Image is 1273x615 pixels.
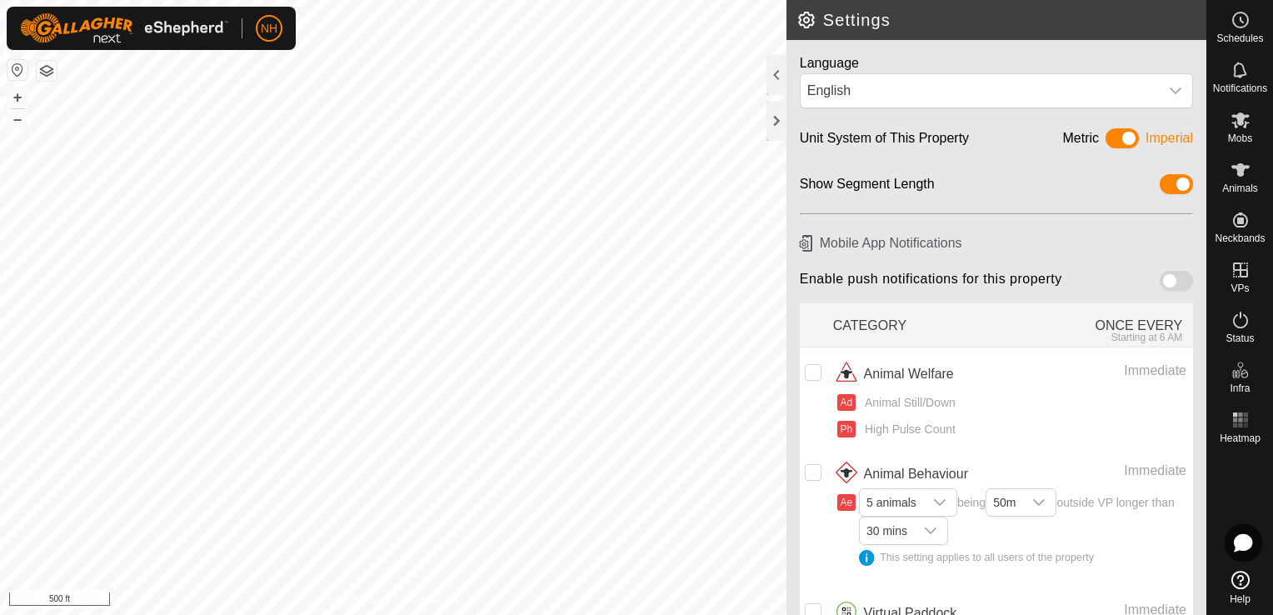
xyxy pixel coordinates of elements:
[833,307,1013,343] div: CATEGORY
[800,271,1062,297] span: Enable push notifications for this property
[833,461,860,487] img: animal behaviour icon
[923,489,956,516] div: dropdown trigger
[837,494,856,511] button: Ae
[7,87,27,107] button: +
[864,364,954,384] span: Animal Welfare
[860,517,914,544] span: 30 mins
[1213,83,1267,93] span: Notifications
[261,20,277,37] span: NH
[1230,594,1251,604] span: Help
[796,10,1206,30] h2: Settings
[864,464,968,484] span: Animal Behaviour
[1231,283,1249,293] span: VPs
[1022,489,1056,516] div: dropdown trigger
[801,74,1159,107] span: English
[7,60,27,80] button: Reset Map
[1013,307,1193,343] div: ONCE EVERY
[859,550,1186,566] div: This setting applies to all users of the property
[859,496,1186,566] span: being outside VP longer than
[37,61,57,81] button: Map Layers
[1207,564,1273,611] a: Help
[859,421,956,438] span: High Pulse Count
[1146,128,1193,154] div: Imperial
[1216,33,1263,43] span: Schedules
[1226,333,1254,343] span: Status
[914,517,947,544] div: dropdown trigger
[800,128,969,154] div: Unit System of This Property
[1215,233,1265,243] span: Neckbands
[986,489,1022,516] span: 50m
[837,394,856,411] button: Ad
[1228,133,1252,143] span: Mobs
[7,109,27,129] button: –
[1220,433,1261,443] span: Heatmap
[860,489,923,516] span: 5 animals
[800,174,935,200] div: Show Segment Length
[793,228,1200,257] h6: Mobile App Notifications
[800,53,1193,73] div: Language
[1013,332,1182,343] div: Starting at 6 AM
[410,593,459,608] a: Contact Us
[837,421,856,437] button: Ph
[1230,383,1250,393] span: Infra
[1039,361,1186,381] div: Immediate
[1063,128,1100,154] div: Metric
[327,593,390,608] a: Privacy Policy
[859,394,956,412] span: Animal Still/Down
[1159,74,1192,107] div: dropdown trigger
[833,361,860,387] img: animal welfare icon
[1039,461,1186,481] div: Immediate
[807,81,1152,101] div: English
[20,13,228,43] img: Gallagher Logo
[1222,183,1258,193] span: Animals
